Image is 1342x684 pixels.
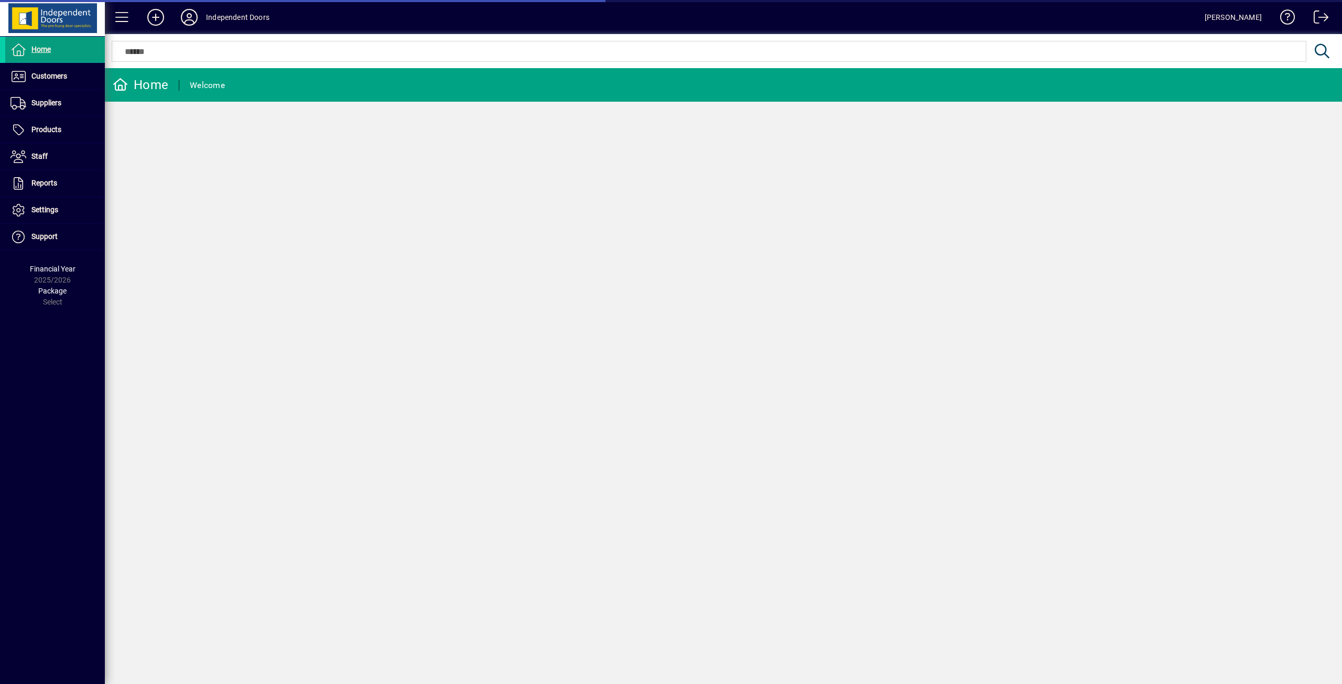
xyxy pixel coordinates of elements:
span: Home [31,45,51,53]
span: Support [31,232,58,241]
span: Financial Year [30,265,75,273]
div: Home [113,77,168,93]
a: Settings [5,197,105,223]
div: [PERSON_NAME] [1205,9,1262,26]
a: Customers [5,63,105,90]
span: Suppliers [31,99,61,107]
a: Support [5,224,105,250]
span: Products [31,125,61,134]
a: Staff [5,144,105,170]
span: Reports [31,179,57,187]
div: Welcome [190,77,225,94]
a: Products [5,117,105,143]
button: Add [139,8,172,27]
span: Customers [31,72,67,80]
span: Package [38,287,67,295]
span: Settings [31,205,58,214]
a: Logout [1306,2,1329,36]
span: Staff [31,152,48,160]
a: Suppliers [5,90,105,116]
a: Knowledge Base [1272,2,1295,36]
a: Reports [5,170,105,197]
button: Profile [172,8,206,27]
div: Independent Doors [206,9,269,26]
